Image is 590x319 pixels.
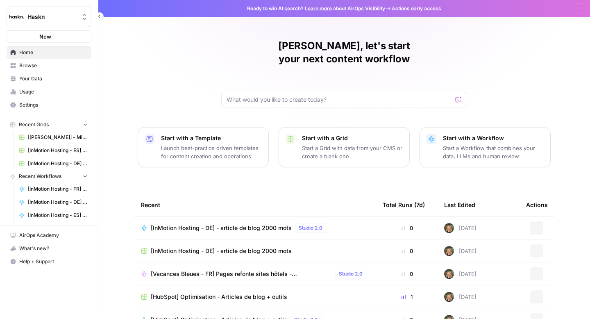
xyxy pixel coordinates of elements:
[19,232,88,239] span: AirOps Academy
[15,157,91,170] a: [InMotion Hosting - DE] - article de blog 2000 mots
[15,131,91,144] a: [[PERSON_NAME]] - Mixtiles LB Grid
[444,269,454,279] img: ziyu4k121h9vid6fczkx3ylgkuqx
[383,293,431,301] div: 1
[221,39,467,66] h1: [PERSON_NAME], let's start your next content workflow
[7,30,91,43] button: New
[444,223,477,233] div: [DATE]
[28,160,88,167] span: [InMotion Hosting - DE] - article de blog 2000 mots
[444,246,454,256] img: ziyu4k121h9vid6fczkx3ylgkuqx
[526,194,548,216] div: Actions
[19,173,61,180] span: Recent Workflows
[392,5,441,12] span: Actions early access
[15,144,91,157] a: [InMotion Hosting - ES] - article de blog 2000 mots
[39,32,51,41] span: New
[443,144,544,160] p: Start a Workflow that combines your data, LLMs and human review
[7,242,91,255] div: What's new?
[444,223,454,233] img: ziyu4k121h9vid6fczkx3ylgkuqx
[444,269,477,279] div: [DATE]
[7,118,91,131] button: Recent Grids
[19,49,88,56] span: Home
[151,247,292,255] span: [InMotion Hosting - DE] - article de blog 2000 mots
[302,144,403,160] p: Start a Grid with data from your CMS or create a blank one
[247,5,385,12] span: Ready to win AI search? about AirOps Visibility
[19,258,88,265] span: Help + Support
[9,9,24,24] img: Haskn Logo
[279,127,410,167] button: Start with a GridStart a Grid with data from your CMS or create a blank one
[27,13,77,21] span: Haskn
[305,5,332,11] a: Learn more
[383,247,431,255] div: 0
[19,121,49,128] span: Recent Grids
[28,212,88,219] span: [InMotion Hosting - ES] - article de blog 2000 mots
[302,134,403,142] p: Start with a Grid
[7,72,91,85] a: Your Data
[19,88,88,96] span: Usage
[15,209,91,222] a: [InMotion Hosting - ES] - article de blog 2000 mots
[444,292,454,302] img: ziyu4k121h9vid6fczkx3ylgkuqx
[444,246,477,256] div: [DATE]
[19,101,88,109] span: Settings
[141,223,370,233] a: [InMotion Hosting - DE] - article de blog 2000 motsStudio 2.0
[141,293,370,301] a: [HubSpot] Optimisation - Articles de blog + outils
[141,247,370,255] a: [InMotion Hosting - DE] - article de blog 2000 mots
[28,147,88,154] span: [InMotion Hosting - ES] - article de blog 2000 mots
[15,182,91,196] a: [InMotion Hosting - FR] - article de blog 2000 mots
[28,185,88,193] span: [InMotion Hosting - FR] - article de blog 2000 mots
[7,255,91,268] button: Help + Support
[15,196,91,209] a: [InMotion Hosting - DE] - article de blog 2000 mots
[383,224,431,232] div: 0
[383,194,425,216] div: Total Runs (7d)
[28,134,88,141] span: [[PERSON_NAME]] - Mixtiles LB Grid
[151,270,332,278] span: [Vacances Bleues - FR] Pages refonte sites hôtels - [GEOGRAPHIC_DATA]
[7,46,91,59] a: Home
[444,292,477,302] div: [DATE]
[19,75,88,82] span: Your Data
[141,269,370,279] a: [Vacances Bleues - FR] Pages refonte sites hôtels - [GEOGRAPHIC_DATA]Studio 2.0
[227,96,452,104] input: What would you like to create today?
[141,194,370,216] div: Recent
[444,194,475,216] div: Last Edited
[7,7,91,27] button: Workspace: Haskn
[161,144,262,160] p: Launch best-practice driven templates for content creation and operations
[28,198,88,206] span: [InMotion Hosting - DE] - article de blog 2000 mots
[19,62,88,69] span: Browse
[299,224,322,232] span: Studio 2.0
[151,224,292,232] span: [InMotion Hosting - DE] - article de blog 2000 mots
[339,270,363,278] span: Studio 2.0
[7,170,91,182] button: Recent Workflows
[383,270,431,278] div: 0
[161,134,262,142] p: Start with a Template
[7,85,91,98] a: Usage
[420,127,551,167] button: Start with a WorkflowStart a Workflow that combines your data, LLMs and human review
[151,293,287,301] span: [HubSpot] Optimisation - Articles de blog + outils
[443,134,544,142] p: Start with a Workflow
[7,229,91,242] a: AirOps Academy
[138,127,269,167] button: Start with a TemplateLaunch best-practice driven templates for content creation and operations
[7,242,91,255] button: What's new?
[7,98,91,112] a: Settings
[7,59,91,72] a: Browse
